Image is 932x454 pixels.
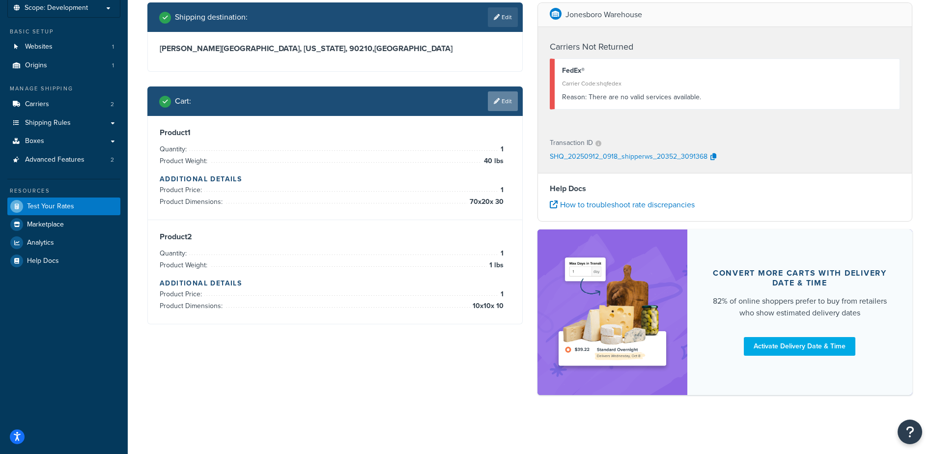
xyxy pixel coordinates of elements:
span: Product Price: [160,185,204,195]
p: SHQ_20250912_0918_shipperws_20352_3091368 [550,150,707,165]
span: 10 x 10 x 10 [470,300,504,312]
a: Analytics [7,234,120,252]
a: Edit [488,91,518,111]
a: Carriers2 [7,95,120,113]
span: Websites [25,43,53,51]
h2: Shipping destination : [175,13,248,22]
img: feature-image-ddt-36eae7f7280da8017bfb280eaccd9c446f90b1fe08728e4019434db127062ab4.png [552,244,673,380]
span: 1 [498,248,504,259]
span: Product Dimensions: [160,301,225,311]
span: Product Weight: [160,156,210,166]
span: 1 [498,143,504,155]
span: Reason: [562,92,587,102]
li: Origins [7,57,120,75]
span: Origins [25,61,47,70]
span: Product Price: [160,289,204,299]
li: Websites [7,38,120,56]
a: Advanced Features2 [7,151,120,169]
p: Transaction ID [550,136,593,150]
span: 1 [498,288,504,300]
div: FedEx® [562,64,893,78]
a: Test Your Rates [7,198,120,215]
a: Origins1 [7,57,120,75]
a: Websites1 [7,38,120,56]
span: Test Your Rates [27,202,74,211]
h4: Additional Details [160,174,510,184]
li: Carriers [7,95,120,113]
h3: Product 1 [160,128,510,138]
h4: Carriers Not Returned [550,40,901,54]
a: How to troubleshoot rate discrepancies [550,199,695,210]
span: Boxes [25,137,44,145]
a: Edit [488,7,518,27]
span: 1 lbs [487,259,504,271]
span: Quantity: [160,144,189,154]
span: 1 [112,43,114,51]
div: 82% of online shoppers prefer to buy from retailers who show estimated delivery dates [711,295,889,319]
span: Shipping Rules [25,119,71,127]
a: Marketplace [7,216,120,233]
h3: Product 2 [160,232,510,242]
span: Advanced Features [25,156,85,164]
a: Boxes [7,132,120,150]
button: Open Resource Center [898,420,922,444]
span: 40 lbs [481,155,504,167]
div: Carrier Code: shqfedex [562,77,893,90]
h3: [PERSON_NAME][GEOGRAPHIC_DATA], [US_STATE], 90210 , [GEOGRAPHIC_DATA] [160,44,510,54]
div: There are no valid services available. [562,90,893,104]
div: Manage Shipping [7,85,120,93]
a: Help Docs [7,252,120,270]
span: Marketplace [27,221,64,229]
span: Analytics [27,239,54,247]
a: Activate Delivery Date & Time [744,337,855,356]
span: Product Weight: [160,260,210,270]
h4: Additional Details [160,278,510,288]
span: Carriers [25,100,49,109]
span: 1 [112,61,114,70]
span: Product Dimensions: [160,197,225,207]
p: Jonesboro Warehouse [565,8,642,22]
span: 2 [111,100,114,109]
h2: Cart : [175,97,191,106]
span: 70 x 20 x 30 [467,196,504,208]
h4: Help Docs [550,183,901,195]
div: Convert more carts with delivery date & time [711,268,889,288]
div: Resources [7,187,120,195]
span: 1 [498,184,504,196]
a: Shipping Rules [7,114,120,132]
div: Basic Setup [7,28,120,36]
span: Help Docs [27,257,59,265]
span: 2 [111,156,114,164]
span: Quantity: [160,248,189,258]
li: Advanced Features [7,151,120,169]
span: Scope: Development [25,4,88,12]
